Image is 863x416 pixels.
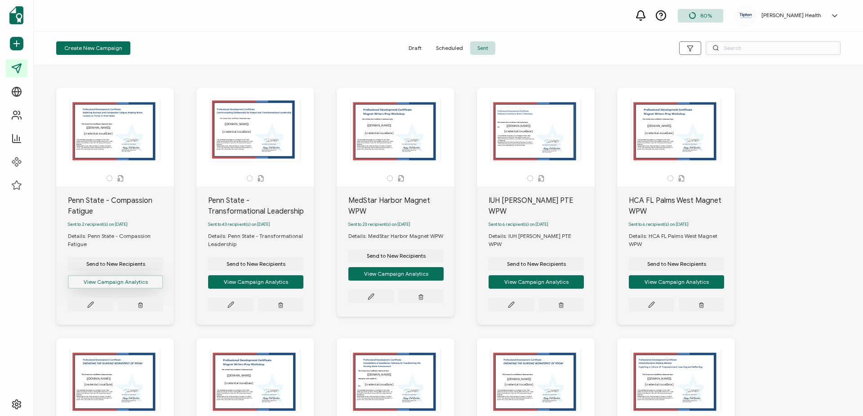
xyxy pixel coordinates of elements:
button: View Campaign Analytics [208,275,303,289]
button: View Campaign Analytics [629,275,724,289]
span: Create New Campaign [64,45,122,51]
span: Send to New Recipients [367,253,426,259]
span: Sent [470,41,495,55]
span: Send to New Recipients [86,261,145,267]
h5: [PERSON_NAME] Health [761,12,821,18]
div: IUH [PERSON_NAME] PTE WPW [489,195,595,217]
button: Create New Campaign [56,41,130,55]
span: Sent to 6 recipient(s) on [DATE] [489,222,548,227]
button: Send to New Recipients [489,257,584,271]
div: HCA FL Palms West Magnet WPW [629,195,735,217]
div: Details: Penn State - Transformational Leadership [208,232,314,248]
button: View Campaign Analytics [68,275,163,289]
div: MedStar Harbor Magnet WPW [348,195,454,217]
div: Details: IUH [PERSON_NAME] PTE WPW [489,232,595,248]
span: Draft [401,41,429,55]
button: View Campaign Analytics [489,275,584,289]
input: Search [706,41,841,55]
div: Details: Penn State - Compassion Fatigue [68,232,174,248]
span: Send to New Recipients [647,261,706,267]
div: Details: MedStar Harbor Magnet WPW [348,232,452,240]
button: Send to New Recipients [208,257,303,271]
span: Send to New Recipients [507,261,566,267]
span: Scheduled [429,41,470,55]
div: Penn State - Transformational Leadership [208,195,314,217]
img: d53189b9-353e-42ff-9f98-8e420995f065.jpg [739,12,752,19]
button: Send to New Recipients [629,257,724,271]
span: Sent to 6 recipient(s) on [DATE] [629,222,689,227]
span: Sent to 2 recipient(s) on [DATE] [68,222,128,227]
button: Send to New Recipients [68,257,163,271]
img: sertifier-logomark-colored.svg [9,6,23,24]
span: Sent to 23 recipient(s) on [DATE] [348,222,410,227]
button: Send to New Recipients [348,249,444,263]
span: Sent to 43 recipient(s) on [DATE] [208,222,270,227]
div: Details: HCA FL Palms West Magnet WPW [629,232,735,248]
div: Penn State - Compassion Fatigue [68,195,174,217]
button: View Campaign Analytics [348,267,444,281]
span: Send to New Recipients [227,261,285,267]
iframe: Chat Widget [818,373,863,416]
span: 80% [700,12,712,19]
